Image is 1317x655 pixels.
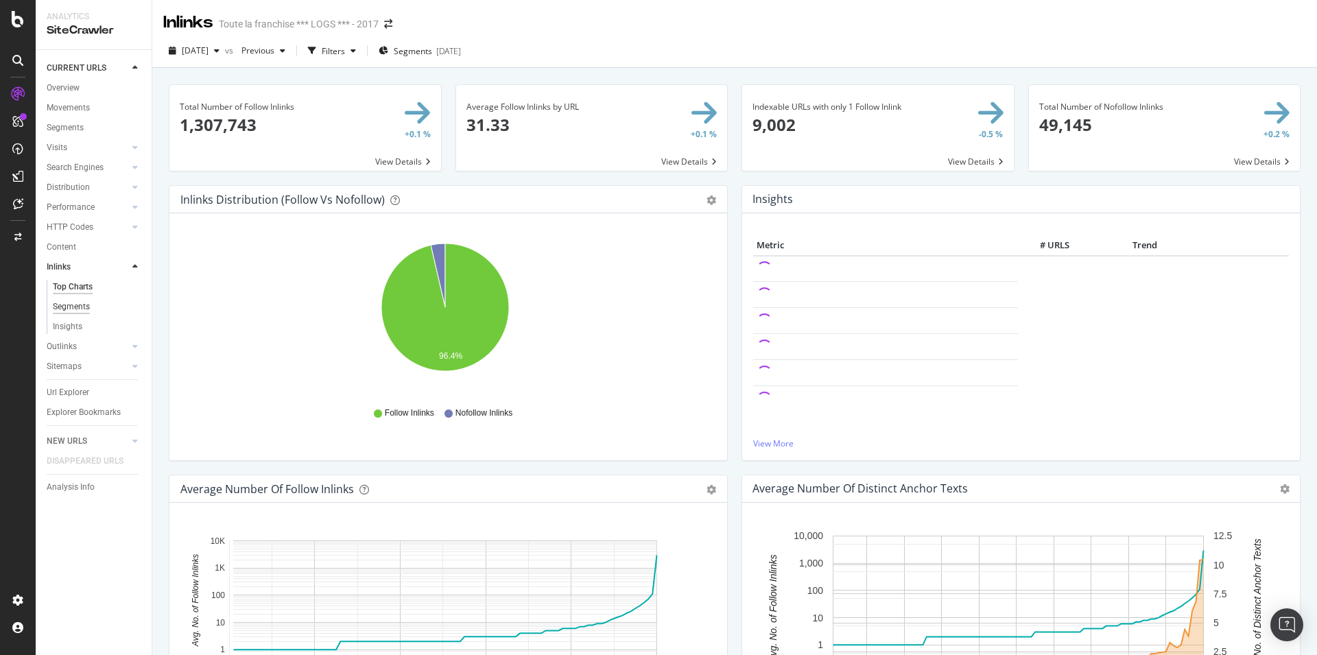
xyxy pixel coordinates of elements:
[215,564,225,573] text: 1K
[47,160,128,175] a: Search Engines
[799,558,823,569] text: 1,000
[47,61,128,75] a: CURRENT URLS
[47,121,84,135] div: Segments
[439,351,462,361] text: 96.4%
[47,340,128,354] a: Outlinks
[47,385,142,400] a: Url Explorer
[707,195,716,205] div: gear
[47,405,121,420] div: Explorer Bookmarks
[180,235,711,394] svg: A chart.
[47,101,142,115] a: Movements
[1213,588,1227,599] text: 7.5
[818,640,823,651] text: 1
[163,11,213,34] div: Inlinks
[753,235,1018,256] th: Metric
[180,482,354,496] div: Average Number of Follow Inlinks
[47,260,128,274] a: Inlinks
[47,160,104,175] div: Search Engines
[53,280,93,294] div: Top Charts
[1213,560,1224,571] text: 10
[191,554,200,647] text: Avg. No. of Follow Inlinks
[53,320,142,334] a: Insights
[807,585,824,596] text: 100
[53,280,142,294] a: Top Charts
[455,407,512,419] span: Nofollow Inlinks
[47,200,128,215] a: Performance
[47,359,82,374] div: Sitemaps
[47,180,128,195] a: Distribution
[1213,531,1232,542] text: 12.5
[47,200,95,215] div: Performance
[1213,617,1219,628] text: 5
[53,320,82,334] div: Insights
[794,531,823,542] text: 10,000
[373,40,466,62] button: Segments[DATE]
[47,23,141,38] div: SiteCrawler
[53,300,142,314] a: Segments
[182,45,209,56] span: 2025 Sep. 1st
[219,17,379,31] div: Toute la franchise *** LOGS *** - 2017
[47,81,142,95] a: Overview
[753,438,1289,449] a: View More
[47,405,142,420] a: Explorer Bookmarks
[163,40,225,62] button: [DATE]
[812,612,823,623] text: 10
[436,45,461,57] div: [DATE]
[47,434,87,449] div: NEW URLS
[752,190,793,209] h4: Insights
[47,260,71,274] div: Inlinks
[47,359,128,374] a: Sitemaps
[1073,235,1217,256] th: Trend
[47,141,67,155] div: Visits
[53,300,90,314] div: Segments
[47,454,137,468] a: DISAPPEARED URLS
[47,81,80,95] div: Overview
[47,121,142,135] a: Segments
[216,618,226,628] text: 10
[47,385,89,400] div: Url Explorer
[47,220,93,235] div: HTTP Codes
[707,485,716,495] div: gear
[1280,484,1290,494] i: Options
[211,591,225,600] text: 100
[47,11,141,23] div: Analytics
[47,480,142,495] a: Analysis Info
[236,45,274,56] span: Previous
[220,645,225,655] text: 1
[384,19,392,29] div: arrow-right-arrow-left
[302,40,361,62] button: Filters
[47,141,128,155] a: Visits
[47,454,123,468] div: DISAPPEARED URLS
[47,101,90,115] div: Movements
[211,536,225,546] text: 10K
[47,240,142,254] a: Content
[236,40,291,62] button: Previous
[752,479,968,498] h4: Average Number of Distinct Anchor Texts
[1270,608,1303,641] div: Open Intercom Messenger
[47,220,128,235] a: HTTP Codes
[225,45,236,56] span: vs
[394,45,432,57] span: Segments
[1018,235,1073,256] th: # URLS
[47,61,106,75] div: CURRENT URLS
[180,193,385,206] div: Inlinks Distribution (Follow vs Nofollow)
[322,45,345,57] div: Filters
[385,407,434,419] span: Follow Inlinks
[47,180,90,195] div: Distribution
[47,340,77,354] div: Outlinks
[47,480,95,495] div: Analysis Info
[47,434,128,449] a: NEW URLS
[47,240,76,254] div: Content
